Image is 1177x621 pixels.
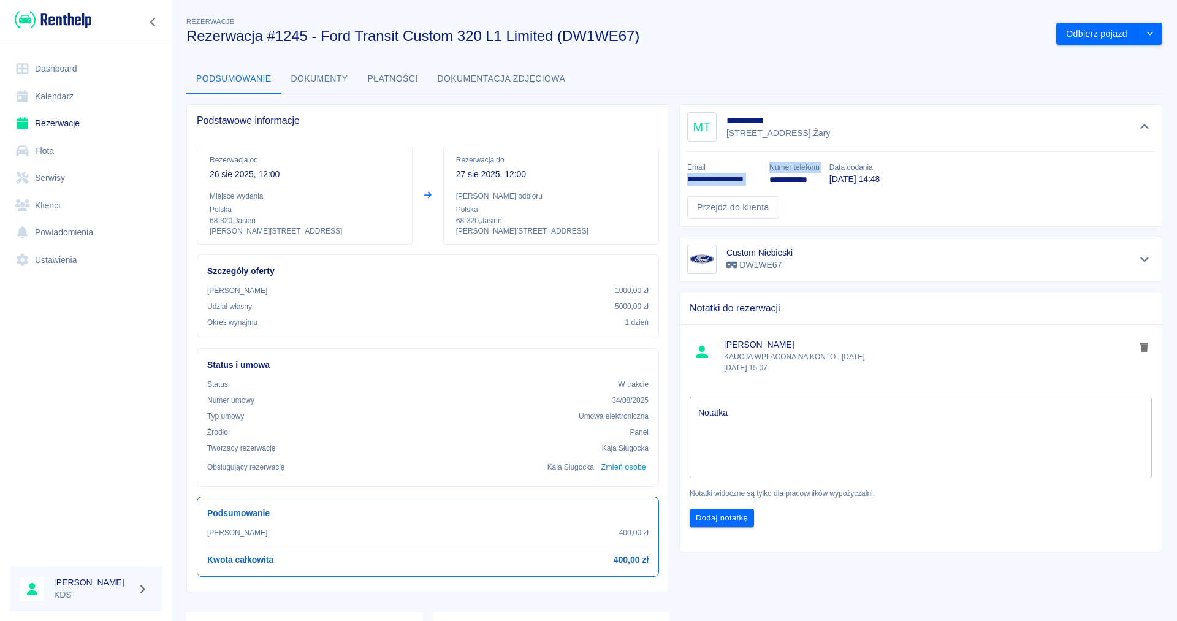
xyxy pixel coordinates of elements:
p: Panel [630,427,649,438]
img: Image [690,247,714,272]
div: MT [687,112,717,142]
p: Numer umowy [207,395,254,406]
h6: Szczegóły oferty [207,265,649,278]
p: [PERSON_NAME] [207,527,267,538]
p: 26 sie 2025, 12:00 [210,168,400,181]
p: Typ umowy [207,411,244,422]
p: Żrodło [207,427,228,438]
p: Okres wynajmu [207,317,257,328]
a: Kalendarz [10,83,162,110]
p: [STREET_ADDRESS] , Żary [726,127,859,140]
p: Polska [210,204,400,215]
p: Miejsce wydania [210,191,400,202]
p: 68-320 , Jasień [456,215,646,226]
h3: Rezerwacja #1245 - Ford Transit Custom 320 L1 Limited (DW1WE67) [186,28,1046,45]
p: Umowa elektroniczna [579,411,649,422]
p: 34/08/2025 [612,395,649,406]
button: Pokaż szczegóły [1135,251,1155,268]
button: drop-down [1138,23,1162,45]
p: KAUCJA WPŁACONA NA KONTO . [DATE] [724,351,1135,373]
p: [PERSON_NAME] odbioru [456,191,646,202]
p: DW1WE67 [726,259,793,272]
p: Numer telefonu [769,162,819,173]
p: [PERSON_NAME][STREET_ADDRESS] [456,226,646,237]
p: Obsługujący rezerwację [207,462,285,473]
button: Dokumentacja zdjęciowa [428,64,576,94]
a: Flota [10,137,162,165]
p: Notatki widoczne są tylko dla pracowników wypożyczalni. [690,488,1152,499]
p: Email [687,162,760,173]
a: Przejdź do klienta [687,196,779,219]
p: KDS [54,589,132,601]
span: [PERSON_NAME] [724,338,1135,351]
a: Klienci [10,192,162,219]
p: Udział własny [207,301,252,312]
img: Renthelp logo [15,10,91,30]
button: Ukryj szczegóły [1135,118,1155,135]
p: Kaja Sługocka [602,443,649,454]
h6: Status i umowa [207,359,649,371]
button: Zwiń nawigację [144,14,162,30]
p: [DATE] 15:07 [724,362,1135,373]
button: Podsumowanie [186,64,281,94]
h6: Custom Niebieski [726,246,793,259]
p: W trakcie [618,379,649,390]
p: 5000,00 zł [615,301,649,312]
h6: 400,00 zł [614,554,649,566]
p: 400,00 zł [619,527,649,538]
p: Data dodania [829,162,880,173]
button: Dodaj notatkę [690,509,754,528]
a: Powiadomienia [10,219,162,246]
p: Tworzący rezerwację [207,443,275,454]
span: Podstawowe informacje [197,115,659,127]
p: Rezerwacja od [210,154,400,166]
button: Dokumenty [281,64,358,94]
h6: Podsumowanie [207,507,649,520]
p: [PERSON_NAME] [207,285,267,296]
button: delete note [1135,340,1154,356]
a: Renthelp logo [10,10,91,30]
p: Status [207,379,228,390]
h6: [PERSON_NAME] [54,576,132,589]
p: [DATE] 14:48 [829,173,880,186]
p: 1000,00 zł [615,285,649,296]
span: Rezerwacje [186,18,234,25]
a: Rezerwacje [10,110,162,137]
a: Ustawienia [10,246,162,274]
p: Polska [456,204,646,215]
p: Kaja Sługocka [547,462,594,473]
a: Dashboard [10,55,162,83]
a: Serwisy [10,164,162,192]
p: 1 dzień [625,317,649,328]
p: 27 sie 2025, 12:00 [456,168,646,181]
h6: Kwota całkowita [207,554,273,566]
button: Płatności [358,64,428,94]
button: Zmień osobę [599,459,649,476]
p: Rezerwacja do [456,154,646,166]
button: Odbierz pojazd [1056,23,1138,45]
p: [PERSON_NAME][STREET_ADDRESS] [210,226,400,237]
span: Notatki do rezerwacji [690,302,1152,314]
p: 68-320 , Jasień [210,215,400,226]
